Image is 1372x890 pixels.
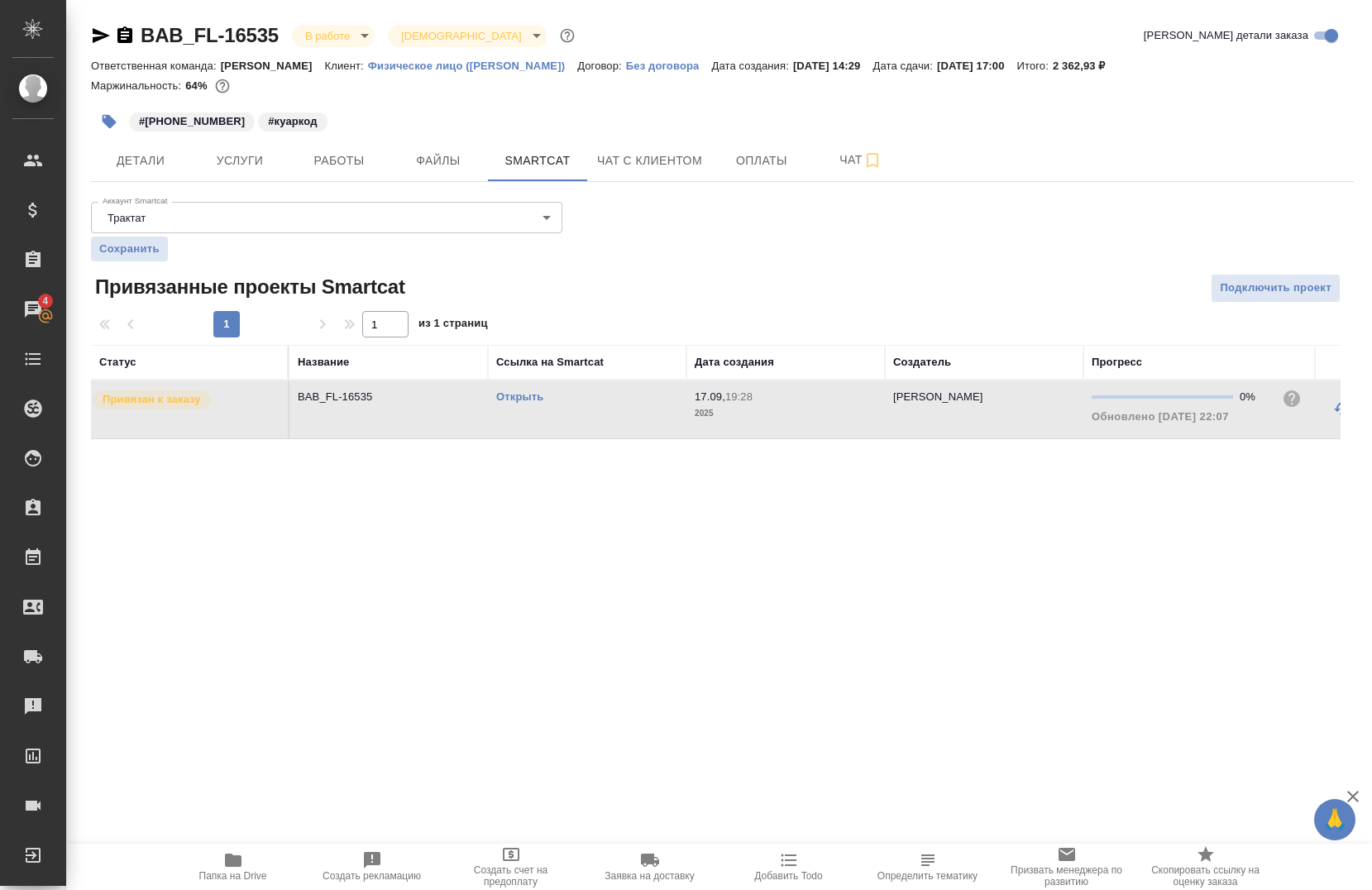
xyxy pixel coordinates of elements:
[300,29,355,43] button: В работе
[858,844,997,890] button: Определить тематику
[164,844,303,890] button: Папка на Drive
[298,389,480,405] p: BAB_FL-16535
[997,844,1136,890] button: Призвать менеджера по развитию
[103,391,201,408] p: Привязан к заказу
[396,29,526,43] button: [DEMOGRAPHIC_DATA]
[1240,389,1269,405] div: 0%
[323,870,421,882] span: Создать рекламацию
[722,151,801,171] span: Оплаты
[141,24,279,46] a: BAB_FL-16535
[557,25,578,46] button: Доп статусы указывают на важность/срочность заказа
[695,390,725,403] p: 17.09,
[99,241,160,257] span: Сохранить
[1053,60,1118,72] p: 2 362,93 ₽
[127,113,256,127] span: +7 916 296 77 99
[1017,60,1053,72] p: Итого:
[577,60,626,72] p: Договор:
[496,354,604,371] div: Ссылка на Smartcat
[185,79,211,92] p: 64%
[695,354,774,371] div: Дата создания
[1220,279,1331,298] span: Подключить проект
[581,844,719,890] button: Заявка на доставку
[863,151,882,170] svg: Подписаться
[893,354,951,371] div: Создатель
[325,60,368,72] p: Клиент:
[91,202,562,233] div: Трактат
[268,113,317,130] p: #куаркод
[256,113,328,127] span: куаркод
[399,151,478,171] span: Файлы
[452,864,571,888] span: Создать счет на предоплату
[626,60,712,72] p: Без договора
[725,390,753,403] p: 19:28
[4,289,62,330] a: 4
[821,150,901,170] span: Чат
[418,313,488,337] span: из 1 страниц
[711,60,792,72] p: Дата создания:
[199,870,267,882] span: Папка на Drive
[303,844,442,890] button: Создать рекламацию
[719,844,858,890] button: Добавить Todo
[91,237,168,261] button: Сохранить
[298,354,349,371] div: Название
[1211,274,1341,303] button: Подключить проект
[200,151,280,171] span: Услуги
[292,25,375,47] div: В работе
[91,26,111,45] button: Скопировать ссылку для ЯМессенджера
[388,25,546,47] div: В работе
[695,405,877,422] p: 2025
[368,60,577,72] p: Физическое лицо ([PERSON_NAME])
[1136,844,1275,890] button: Скопировать ссылку на оценку заказа
[937,60,1017,72] p: [DATE] 17:00
[1146,864,1265,888] span: Скопировать ссылку на оценку заказа
[368,58,577,72] a: Физическое лицо ([PERSON_NAME])
[91,79,185,92] p: Маржинальность:
[1323,389,1363,428] button: Обновить прогресс
[139,113,245,130] p: #[PHONE_NUMBER]
[498,151,577,171] span: Smartcat
[1321,802,1349,837] span: 🙏
[221,60,325,72] p: [PERSON_NAME]
[873,60,937,72] p: Дата сдачи:
[442,844,581,890] button: Создать счет на предоплату
[299,151,379,171] span: Работы
[1314,799,1355,840] button: 🙏
[1092,354,1142,371] div: Прогресс
[99,354,136,371] div: Статус
[115,26,135,45] button: Скопировать ссылку
[605,870,694,882] span: Заявка на доставку
[212,75,233,97] button: 704.30 RUB;
[1144,27,1308,44] span: [PERSON_NAME] детали заказа
[103,211,151,225] button: Трактат
[626,58,712,72] a: Без договора
[754,870,822,882] span: Добавить Todo
[91,60,221,72] p: Ответственная команда:
[893,390,983,403] p: [PERSON_NAME]
[496,390,543,403] a: Открыть
[91,274,405,300] span: Привязанные проекты Smartcat
[32,293,58,309] span: 4
[877,870,978,882] span: Определить тематику
[91,103,127,140] button: Добавить тэг
[101,151,180,171] span: Детали
[793,60,873,72] p: [DATE] 14:29
[1007,864,1126,888] span: Призвать менеджера по развитию
[597,151,702,171] span: Чат с клиентом
[1092,410,1229,423] span: Обновлено [DATE] 22:07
